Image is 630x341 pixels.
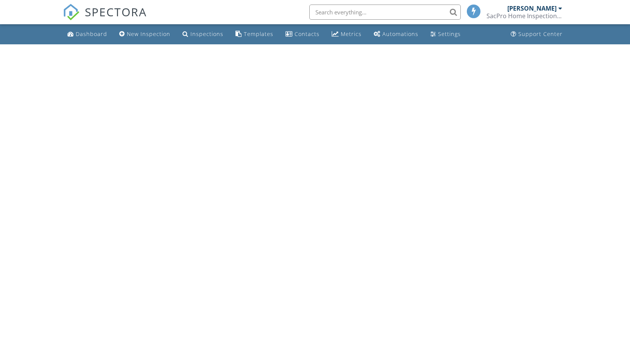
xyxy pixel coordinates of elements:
[329,27,365,41] a: Metrics
[63,10,147,26] a: SPECTORA
[116,27,173,41] a: New Inspection
[309,5,461,20] input: Search everything...
[371,27,421,41] a: Automations (Basic)
[244,30,273,38] div: Templates
[127,30,170,38] div: New Inspection
[85,4,147,20] span: SPECTORA
[382,30,418,38] div: Automations
[518,30,563,38] div: Support Center
[190,30,223,38] div: Inspections
[295,30,320,38] div: Contacts
[487,12,562,20] div: SacPro Home Inspections, Inc.
[341,30,362,38] div: Metrics
[63,4,80,20] img: The Best Home Inspection Software - Spectora
[508,27,566,41] a: Support Center
[427,27,464,41] a: Settings
[76,30,107,38] div: Dashboard
[438,30,461,38] div: Settings
[232,27,276,41] a: Templates
[179,27,226,41] a: Inspections
[64,27,110,41] a: Dashboard
[507,5,557,12] div: [PERSON_NAME]
[282,27,323,41] a: Contacts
